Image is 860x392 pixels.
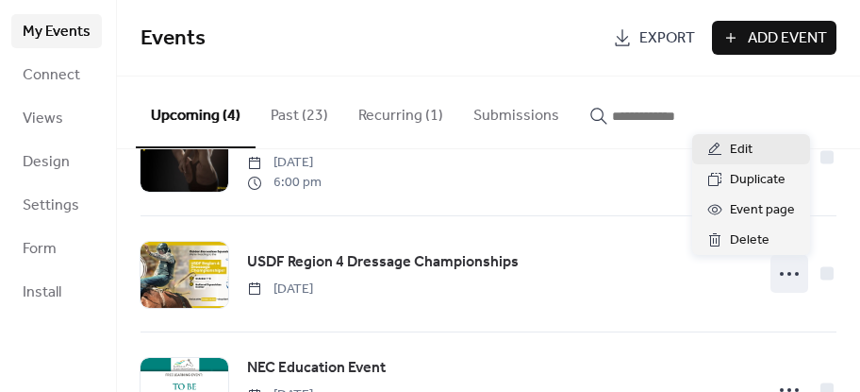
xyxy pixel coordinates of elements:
span: Export [639,27,695,50]
span: Events [141,18,206,60]
button: Upcoming (4) [136,77,256,148]
span: Settings [23,195,79,217]
a: USDF Region 4 Dressage Championships [247,250,519,275]
span: [DATE] [247,280,313,299]
span: [DATE] [247,153,322,173]
span: Design [23,151,70,174]
button: Add Event [712,21,836,55]
span: Edit [730,139,752,162]
span: Form [23,238,57,261]
span: 6:00 pm [247,173,322,193]
a: Views [11,101,102,135]
a: Form [11,231,102,265]
button: Submissions [458,77,574,146]
span: My Events [23,21,91,43]
span: Add Event [748,27,827,50]
span: Views [23,108,63,130]
a: NEC Education Event [247,356,386,381]
button: Past (23) [256,77,343,146]
span: Event page [730,199,795,222]
a: My Events [11,14,102,48]
a: Design [11,145,102,179]
a: Connect [11,58,102,92]
span: NEC Education Event [247,357,386,380]
a: Install [11,275,102,309]
span: Duplicate [730,169,786,192]
button: Recurring (1) [343,77,458,146]
span: USDF Region 4 Dressage Championships [247,251,519,274]
span: Connect [23,64,80,87]
a: Export [604,21,704,55]
span: Install [23,281,61,304]
span: Delete [730,230,769,252]
a: Settings [11,188,102,222]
